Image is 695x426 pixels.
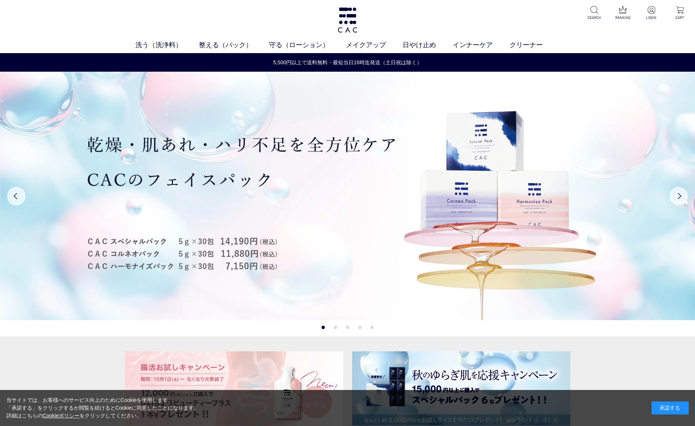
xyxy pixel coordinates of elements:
[125,351,343,425] img: 腸活お試しキャンペーン
[585,15,603,20] p: SEARCH
[614,6,632,20] a: RANKING
[652,401,689,414] div: 承諾する
[509,40,560,50] a: クリーナー
[6,396,199,420] div: 当サイトでは、お客様へのサービス向上のためにCookieを使用します。 「承諾する」をクリックするか閲覧を続けるとCookieに同意したことになります。 詳細はこちらの をクリックしてください。
[585,6,603,20] a: SEARCH
[346,40,403,50] a: メイクアップ
[403,40,453,50] a: 日やけ止め
[321,326,325,329] button: 1 of 5
[642,6,660,20] a: LOGIN
[352,351,570,425] img: スペシャルパックお試しプレゼント
[370,326,374,329] button: 5 of 5
[346,326,349,329] button: 3 of 5
[334,326,337,329] button: 2 of 5
[43,413,80,419] a: Cookieポリシー
[135,40,199,50] a: 洗う（洗浄料）
[269,40,346,50] a: 守る（ローション）
[671,6,689,20] a: CART
[453,40,509,50] a: インナーケア
[199,40,269,50] a: 整える（パック）
[614,15,632,20] p: RANKING
[671,15,689,20] p: CART
[669,187,688,205] button: Next
[0,59,695,66] a: 5,500円以上で送料無料・最短当日16時迄発送（土日祝は除く）
[7,187,26,205] button: Previous
[642,15,660,20] p: LOGIN
[358,326,361,329] button: 4 of 5
[337,7,359,33] img: logo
